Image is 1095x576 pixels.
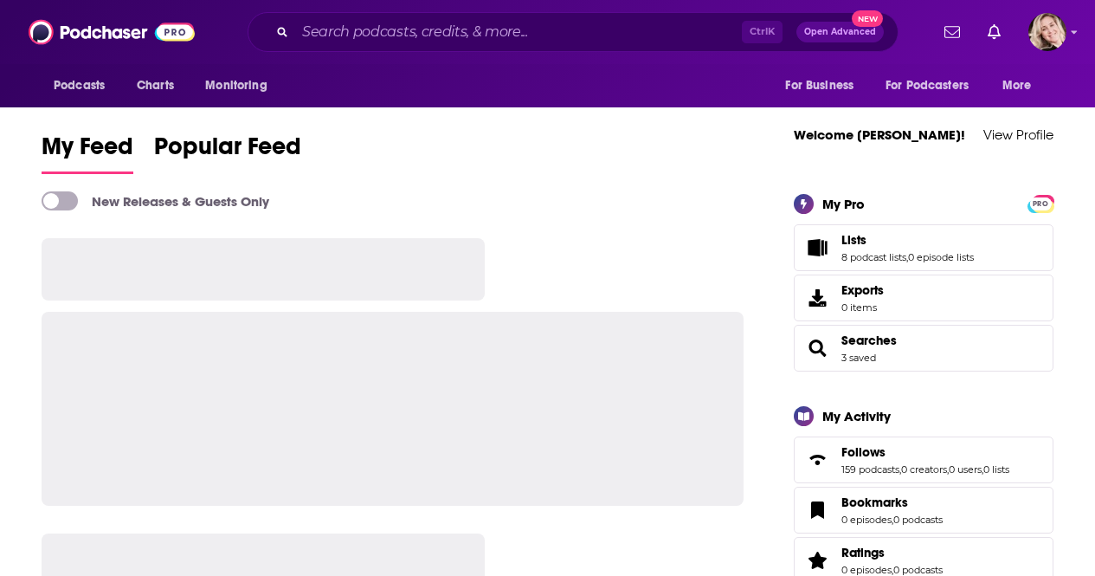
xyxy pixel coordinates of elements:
span: Exports [800,286,834,310]
button: Show profile menu [1028,13,1066,51]
a: 0 episodes [841,514,892,526]
span: New [852,10,883,27]
a: Popular Feed [154,132,301,174]
span: , [899,463,901,476]
button: open menu [42,69,127,102]
a: My Feed [42,132,133,174]
a: Lists [800,236,834,260]
a: 0 lists [983,463,1009,476]
span: Monitoring [205,74,267,98]
span: Ctrl K [742,21,783,43]
a: 3 saved [841,352,876,364]
a: Welcome [PERSON_NAME]! [794,126,965,143]
img: User Profile [1028,13,1066,51]
a: Lists [841,232,974,248]
a: 0 creators [901,463,947,476]
span: , [892,564,893,576]
a: 8 podcast lists [841,251,906,263]
div: My Activity [822,408,891,424]
span: More [1002,74,1032,98]
a: 0 users [949,463,982,476]
a: 0 podcasts [893,514,943,526]
span: Follows [794,437,1053,483]
span: Searches [794,325,1053,372]
span: Popular Feed [154,132,301,172]
button: open menu [990,69,1053,102]
a: Ratings [841,545,943,560]
span: Lists [794,224,1053,271]
span: Ratings [841,545,885,560]
a: 0 podcasts [893,564,943,576]
a: Bookmarks [841,495,943,510]
span: Charts [137,74,174,98]
span: My Feed [42,132,133,172]
span: Lists [841,232,866,248]
a: Show notifications dropdown [981,17,1008,47]
button: open menu [193,69,289,102]
span: Follows [841,444,886,460]
span: For Business [785,74,853,98]
button: open menu [874,69,994,102]
span: , [892,514,893,526]
input: Search podcasts, credits, & more... [295,18,742,46]
span: , [982,463,983,476]
button: Open AdvancedNew [796,22,884,42]
img: Podchaser - Follow, Share and Rate Podcasts [29,16,195,49]
span: Podcasts [54,74,105,98]
span: , [906,251,908,263]
a: Follows [800,448,834,472]
a: 0 episode lists [908,251,974,263]
a: PRO [1030,196,1051,209]
div: My Pro [822,196,865,212]
a: Show notifications dropdown [937,17,967,47]
a: 159 podcasts [841,463,899,476]
a: Exports [794,275,1053,321]
span: For Podcasters [886,74,969,98]
a: 0 episodes [841,564,892,576]
span: Open Advanced [804,28,876,36]
button: open menu [773,69,875,102]
a: Searches [841,333,897,348]
span: Logged in as kkclayton [1028,13,1066,51]
span: Exports [841,282,884,298]
span: PRO [1030,197,1051,210]
span: Bookmarks [841,495,908,510]
a: Charts [126,69,184,102]
a: Follows [841,444,1009,460]
div: Search podcasts, credits, & more... [248,12,899,52]
span: , [947,463,949,476]
a: Searches [800,336,834,360]
span: 0 items [841,301,884,314]
a: Ratings [800,548,834,573]
a: Bookmarks [800,498,834,522]
a: View Profile [983,126,1053,143]
a: New Releases & Guests Only [42,191,269,210]
span: Bookmarks [794,487,1053,534]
